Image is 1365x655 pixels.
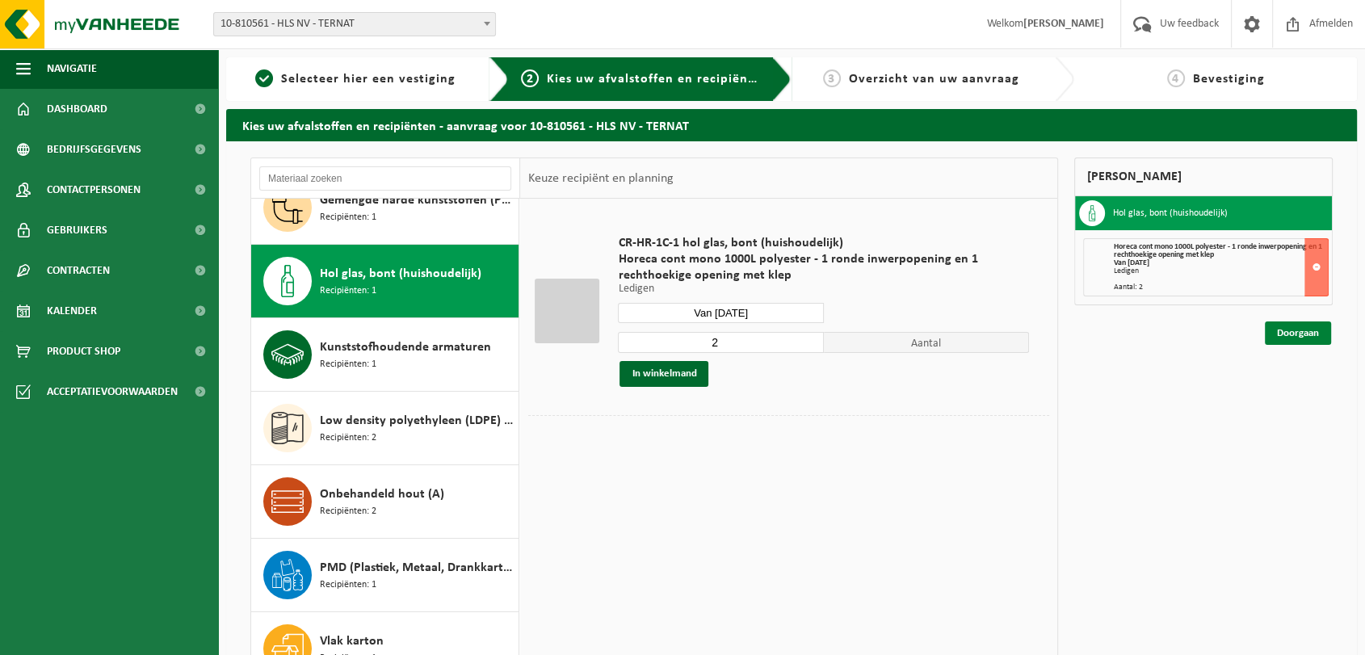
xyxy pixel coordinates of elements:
span: Gebruikers [47,210,107,250]
span: Recipiënten: 2 [320,504,376,519]
span: 4 [1167,69,1185,87]
button: In winkelmand [619,361,708,387]
span: Recipiënten: 2 [320,430,376,446]
span: Bedrijfsgegevens [47,129,141,170]
input: Selecteer datum [618,303,823,323]
span: Acceptatievoorwaarden [47,372,178,412]
h2: Kies uw afvalstoffen en recipiënten - aanvraag voor 10-810561 - HLS NV - TERNAT [226,109,1357,141]
span: Onbehandeld hout (A) [320,485,444,504]
span: CR-HR-1C-1 hol glas, bont (huishoudelijk) [618,235,1029,251]
span: Bevestiging [1193,73,1265,86]
span: Recipiënten: 1 [320,577,376,593]
span: Recipiënten: 1 [320,357,376,372]
button: Hol glas, bont (huishoudelijk) Recipiënten: 1 [251,245,519,318]
span: Kies uw afvalstoffen en recipiënten [547,73,769,86]
div: [PERSON_NAME] [1074,157,1333,196]
button: Onbehandeld hout (A) Recipiënten: 2 [251,465,519,539]
span: Horeca cont mono 1000L polyester - 1 ronde inwerpopening en 1 rechthoekige opening met klep [1114,242,1322,259]
span: 10-810561 - HLS NV - TERNAT [214,13,495,36]
p: Ledigen [618,283,1029,295]
span: Selecteer hier een vestiging [281,73,456,86]
span: Contracten [47,250,110,291]
span: Kalender [47,291,97,331]
span: Overzicht van uw aanvraag [849,73,1019,86]
div: Keuze recipiënt en planning [520,158,682,199]
span: 10-810561 - HLS NV - TERNAT [213,12,496,36]
button: Low density polyethyleen (LDPE) folie, los, naturel/gekleurd (80/20) Recipiënten: 2 [251,392,519,465]
span: Horeca cont mono 1000L polyester - 1 ronde inwerpopening en 1 rechthoekige opening met klep [618,251,1029,283]
span: 1 [255,69,273,87]
span: Hol glas, bont (huishoudelijk) [320,264,481,283]
span: Dashboard [47,89,107,129]
span: Recipiënten: 1 [320,210,376,225]
a: 1Selecteer hier een vestiging [234,69,477,89]
span: Product Shop [47,331,120,372]
div: Ledigen [1114,267,1328,275]
input: Materiaal zoeken [259,166,511,191]
div: Aantal: 2 [1114,283,1328,292]
span: Aantal [824,332,1029,353]
span: 2 [521,69,539,87]
span: Contactpersonen [47,170,141,210]
button: Gemengde harde kunststoffen (PE, PP en PVC), recycleerbaar (industrieel) Recipiënten: 1 [251,171,519,245]
span: Kunststofhoudende armaturen [320,338,491,357]
span: Low density polyethyleen (LDPE) folie, los, naturel/gekleurd (80/20) [320,411,514,430]
h3: Hol glas, bont (huishoudelijk) [1113,200,1228,226]
strong: [PERSON_NAME] [1023,18,1104,30]
span: Gemengde harde kunststoffen (PE, PP en PVC), recycleerbaar (industrieel) [320,191,514,210]
button: Kunststofhoudende armaturen Recipiënten: 1 [251,318,519,392]
span: Navigatie [47,48,97,89]
strong: Van [DATE] [1114,258,1149,267]
button: PMD (Plastiek, Metaal, Drankkartons) (bedrijven) Recipiënten: 1 [251,539,519,612]
span: Vlak karton [320,632,384,651]
span: 3 [823,69,841,87]
a: Doorgaan [1265,321,1331,345]
span: PMD (Plastiek, Metaal, Drankkartons) (bedrijven) [320,558,514,577]
span: Recipiënten: 1 [320,283,376,299]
